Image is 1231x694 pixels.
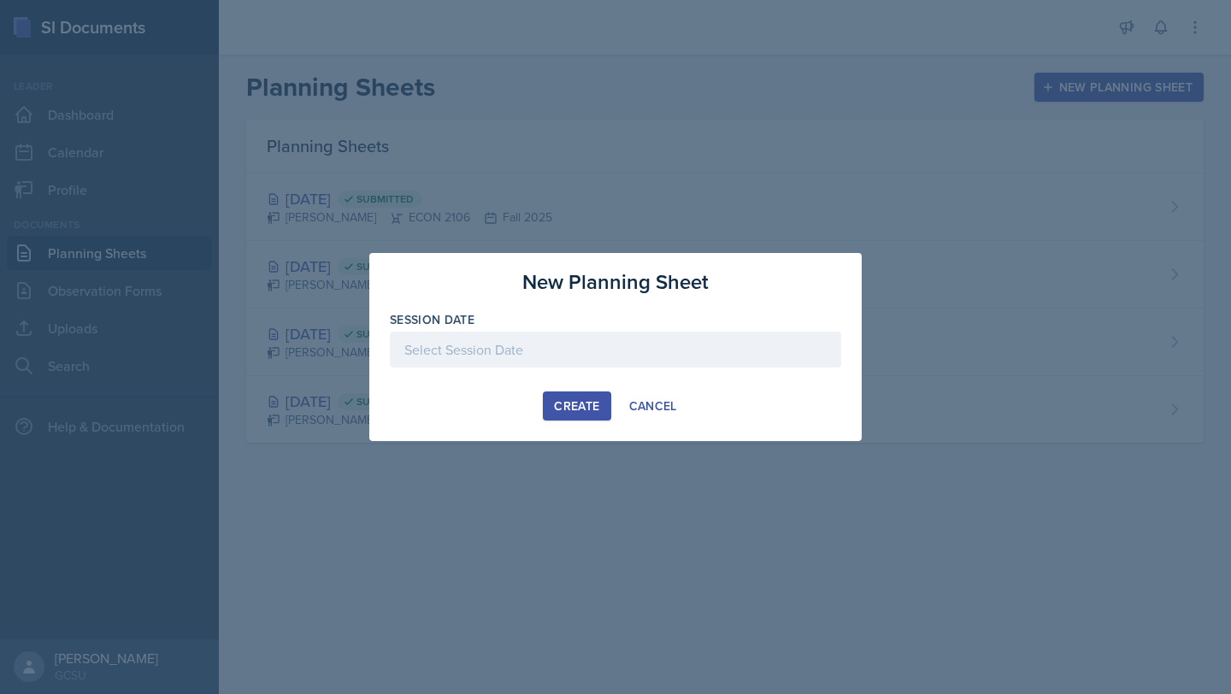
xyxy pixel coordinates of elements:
h3: New Planning Sheet [522,267,709,297]
button: Create [543,391,610,421]
div: Create [554,399,599,413]
div: Cancel [629,399,677,413]
button: Cancel [618,391,688,421]
label: Session Date [390,311,474,328]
